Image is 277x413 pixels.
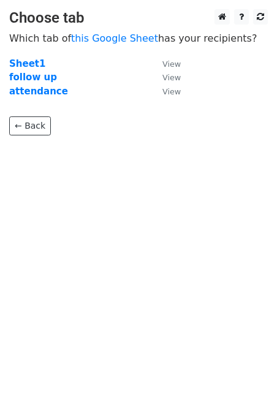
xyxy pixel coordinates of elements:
a: Sheet1 [9,58,45,69]
small: View [162,59,181,69]
p: Which tab of has your recipients? [9,32,268,45]
a: View [150,86,181,97]
a: ← Back [9,116,51,135]
h3: Choose tab [9,9,268,27]
small: View [162,87,181,96]
a: this Google Sheet [71,32,158,44]
small: View [162,73,181,82]
a: follow up [9,72,57,83]
a: View [150,72,181,83]
a: attendance [9,86,68,97]
a: View [150,58,181,69]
